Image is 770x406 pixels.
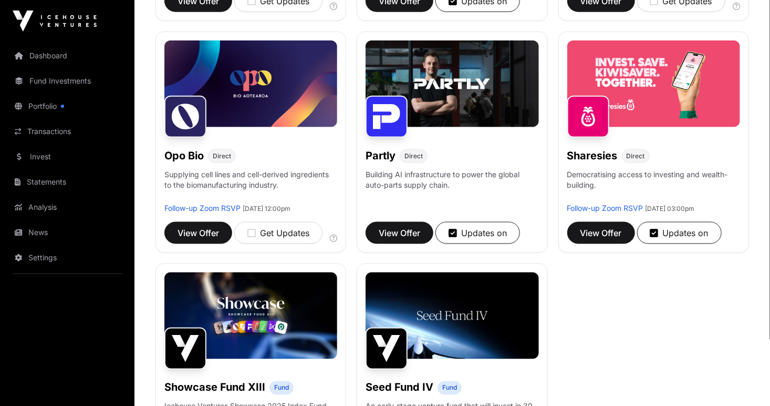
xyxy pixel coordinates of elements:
[247,227,309,239] div: Get Updates
[164,328,206,370] img: Showcase Fund XIII
[366,96,408,138] img: Partly
[442,384,457,392] span: Fund
[8,44,126,67] a: Dashboard
[8,196,126,219] a: Analysis
[178,227,219,239] span: View Offer
[650,227,709,239] div: Updates on
[580,227,622,239] span: View Offer
[164,272,337,359] img: Showcase-Fund-Banner-1.jpg
[404,152,423,160] span: Direct
[567,96,609,138] img: Sharesies
[567,204,643,212] a: Follow-up Zoom RSVP
[366,328,408,370] img: Seed Fund IV
[567,169,740,203] p: Democratising access to investing and wealth-building.
[366,380,433,395] h1: Seed Fund IV
[213,152,231,160] span: Direct
[366,148,396,163] h1: Partly
[8,221,126,244] a: News
[366,40,538,127] img: Partly-Banner.jpg
[274,384,289,392] span: Fund
[646,205,695,212] span: [DATE] 03:00pm
[567,222,635,244] button: View Offer
[13,11,97,32] img: Icehouse Ventures Logo
[8,170,126,194] a: Statements
[164,222,232,244] button: View Offer
[8,145,126,168] a: Invest
[637,222,722,244] button: Updates on
[366,169,538,203] p: Building AI infrastructure to power the global auto-parts supply chain.
[8,69,126,93] a: Fund Investments
[243,205,290,212] span: [DATE] 12:00pm
[567,40,740,127] img: Sharesies-Banner.jpg
[379,227,420,239] span: View Offer
[8,246,126,269] a: Settings
[8,120,126,143] a: Transactions
[164,148,204,163] h1: Opo Bio
[567,148,618,163] h1: Sharesies
[164,204,241,212] a: Follow-up Zoom RSVP
[164,380,265,395] h1: Showcase Fund XIII
[234,222,322,244] button: Get Updates
[449,227,507,239] div: Updates on
[164,169,337,190] p: Supplying cell lines and cell-derived ingredients to the biomanufacturing industry.
[717,356,770,406] iframe: Chat Widget
[627,152,645,160] span: Direct
[435,222,520,244] button: Updates on
[366,272,538,359] img: Seed-Fund-4_Banner.jpg
[164,96,206,138] img: Opo Bio
[164,40,337,127] img: Opo-Bio-Banner.jpg
[366,222,433,244] button: View Offer
[8,95,126,118] a: Portfolio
